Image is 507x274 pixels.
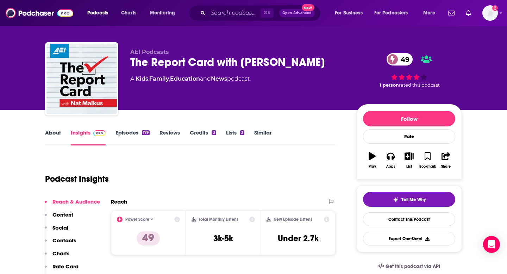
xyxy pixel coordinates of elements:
button: Share [437,148,455,173]
button: Show profile menu [482,5,498,21]
span: For Podcasters [374,8,408,18]
div: Rate [363,129,455,144]
a: News [211,75,227,82]
a: Credits3 [190,129,216,145]
span: AEI Podcasts [130,49,169,55]
input: Search podcasts, credits, & more... [208,7,261,19]
a: Episodes179 [115,129,150,145]
button: Follow [363,111,455,126]
p: Content [52,211,73,218]
span: , [169,75,170,82]
button: Apps [381,148,400,173]
span: , [148,75,149,82]
img: Podchaser Pro [93,130,106,136]
p: 49 [137,231,160,245]
a: Show notifications dropdown [445,7,457,19]
span: Monitoring [150,8,175,18]
span: Logged in as KSKristina [482,5,498,21]
button: Open AdvancedNew [279,9,315,17]
h3: Under 2.7k [278,233,319,244]
span: For Business [335,8,363,18]
h2: New Episode Listens [274,217,312,222]
a: InsightsPodchaser Pro [71,129,106,145]
p: Social [52,224,68,231]
div: Apps [386,164,395,169]
p: Rate Card [52,263,79,270]
div: 3 [212,130,216,135]
div: 3 [240,130,244,135]
a: Family [149,75,169,82]
h3: 3k-5k [213,233,233,244]
a: 49 [387,53,413,66]
button: open menu [82,7,117,19]
button: open menu [418,7,444,19]
span: 49 [394,53,413,66]
h2: Power Score™ [125,217,153,222]
img: Podchaser - Follow, Share and Rate Podcasts [6,6,73,20]
img: The Report Card with Nat Malkus [46,44,117,114]
button: Contacts [45,237,76,250]
span: Charts [121,8,136,18]
div: Bookmark [419,164,436,169]
h2: Reach [111,198,127,205]
button: Bookmark [418,148,437,173]
button: Content [45,211,73,224]
div: Search podcasts, credits, & more... [195,5,327,21]
span: New [302,4,314,11]
a: About [45,129,61,145]
p: Reach & Audience [52,198,100,205]
button: Social [45,224,68,237]
span: rated this podcast [399,82,440,88]
svg: Add a profile image [492,5,498,11]
button: List [400,148,418,173]
button: Reach & Audience [45,198,100,211]
a: Show notifications dropdown [463,7,474,19]
button: open menu [330,7,371,19]
a: Charts [117,7,140,19]
button: Export One-Sheet [363,232,455,245]
div: 49 1 personrated this podcast [356,49,462,92]
button: open menu [370,7,418,19]
span: Tell Me Why [401,197,426,203]
button: Play [363,148,381,173]
img: tell me why sparkle [393,197,399,203]
p: Charts [52,250,69,257]
a: Contact This Podcast [363,212,455,226]
h1: Podcast Insights [45,174,109,184]
a: Similar [254,129,271,145]
h2: Total Monthly Listens [199,217,238,222]
span: Get this podcast via API [386,263,440,269]
span: Open Advanced [282,11,312,15]
span: ⌘ K [261,8,274,18]
a: Kids [136,75,148,82]
img: User Profile [482,5,498,21]
span: 1 person [380,82,399,88]
div: Share [441,164,451,169]
div: A podcast [130,75,250,83]
div: 179 [142,130,150,135]
div: Open Intercom Messenger [483,236,500,253]
span: Podcasts [87,8,108,18]
button: Charts [45,250,69,263]
a: Reviews [159,129,180,145]
button: tell me why sparkleTell Me Why [363,192,455,207]
span: and [200,75,211,82]
p: Contacts [52,237,76,244]
div: List [406,164,412,169]
div: Play [369,164,376,169]
span: More [423,8,435,18]
a: Education [170,75,200,82]
a: Lists3 [226,129,244,145]
button: open menu [145,7,184,19]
